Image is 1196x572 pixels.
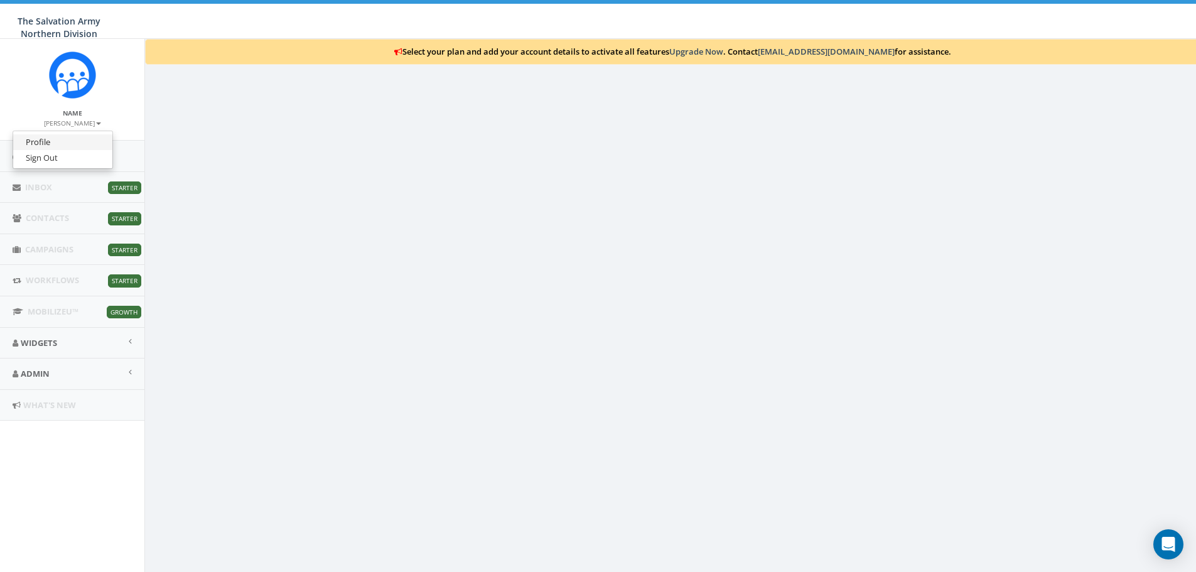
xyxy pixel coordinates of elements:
[44,117,101,128] a: [PERSON_NAME]
[21,368,50,379] span: Admin
[107,306,141,318] span: Growth
[108,181,141,194] span: Starter
[108,244,141,256] span: Starter
[758,46,895,57] a: [EMAIL_ADDRESS][DOMAIN_NAME]
[18,15,100,40] span: The Salvation Army Northern Division
[13,134,112,150] a: Profile
[44,119,101,127] small: [PERSON_NAME]
[49,51,96,99] img: Rally_Corp_Icon.png
[1153,529,1183,559] div: Open Intercom Messenger
[63,109,82,117] small: Name
[108,212,141,225] span: Starter
[13,150,112,166] a: Sign Out
[108,274,141,287] span: Starter
[669,46,723,57] a: Upgrade Now
[21,337,57,348] span: Widgets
